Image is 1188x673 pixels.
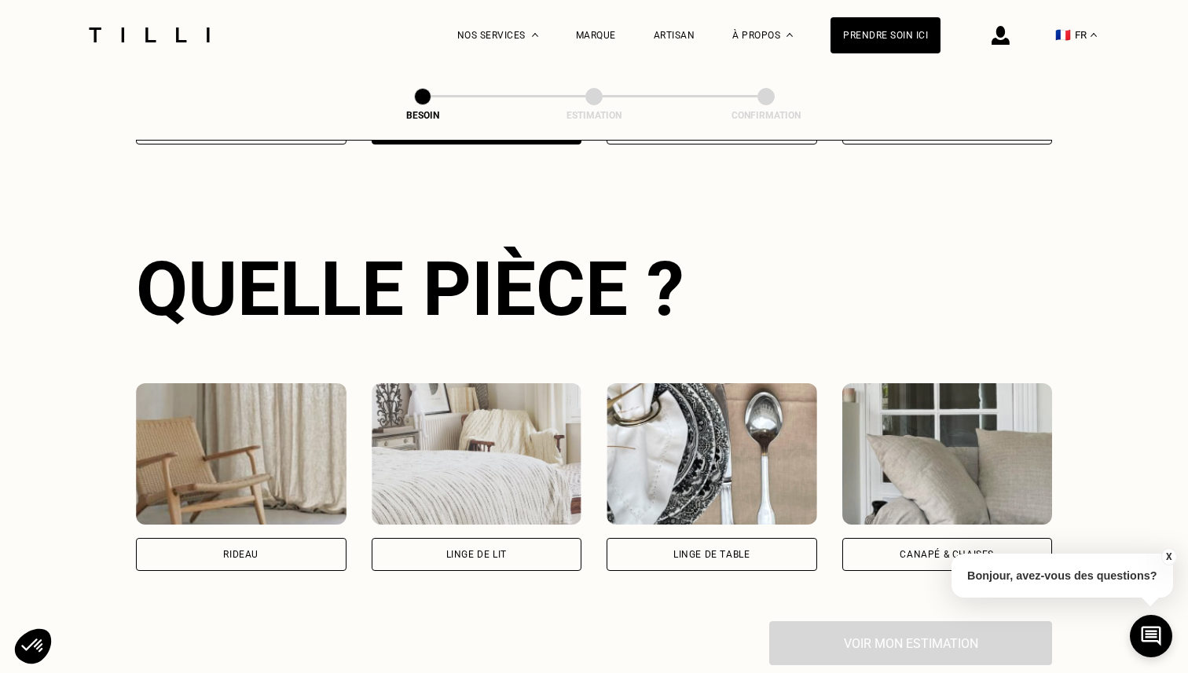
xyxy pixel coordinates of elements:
div: Linge de lit [446,550,507,559]
button: X [1160,548,1176,565]
img: menu déroulant [1091,33,1097,37]
img: Tilli retouche votre Rideau [136,383,346,525]
a: Artisan [654,30,695,41]
img: Logo du service de couturière Tilli [83,27,215,42]
img: Tilli retouche votre Canapé & chaises [842,383,1053,525]
div: Rideau [223,550,258,559]
div: Estimation [515,110,673,121]
div: Canapé & chaises [900,550,994,559]
div: Quelle pièce ? [136,245,1052,333]
a: Marque [576,30,616,41]
img: Menu déroulant à propos [786,33,793,37]
img: Tilli retouche votre Linge de table [607,383,817,525]
img: Menu déroulant [532,33,538,37]
a: Prendre soin ici [830,17,940,53]
div: Linge de table [673,550,750,559]
img: Tilli retouche votre Linge de lit [372,383,582,525]
p: Bonjour, avez-vous des questions? [951,554,1173,598]
div: Besoin [344,110,501,121]
span: 🇫🇷 [1055,27,1071,42]
div: Confirmation [687,110,845,121]
img: icône connexion [992,26,1010,45]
